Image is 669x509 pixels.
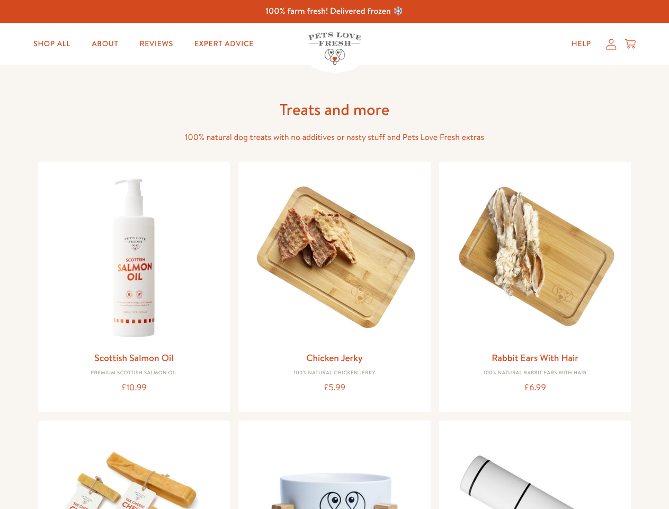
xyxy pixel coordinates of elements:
a: About [83,33,127,55]
a: Shop All [25,33,79,55]
a: Expert Advice [186,33,262,55]
a: Chicken Jerky [306,351,363,364]
img: Rabbit Ears With Hair [448,170,623,346]
img: Scottish Salmon Oil [47,170,222,346]
div: 100% Natural Rabbit Ears with hair [448,370,623,376]
a: Help [563,33,600,55]
div: £10.99 [47,381,222,395]
img: Chicken Jerky [247,170,422,346]
div: £5.99 [247,381,422,395]
span: 100% natural dog treats with no additives or nasty stuff and Pets Love Fresh extras [185,131,484,143]
div: £6.99 [448,381,623,395]
div: 100% Natural Chicken Jerky [247,370,422,376]
img: Pets Love Fresh [308,32,361,65]
div: Premium Scottish Salmon Oil [47,370,222,376]
a: Rabbit Ears With Hair [492,351,578,364]
a: Reviews [131,33,181,55]
a: Scottish Salmon Oil [94,351,173,364]
h1: Treats and more [165,99,504,120]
